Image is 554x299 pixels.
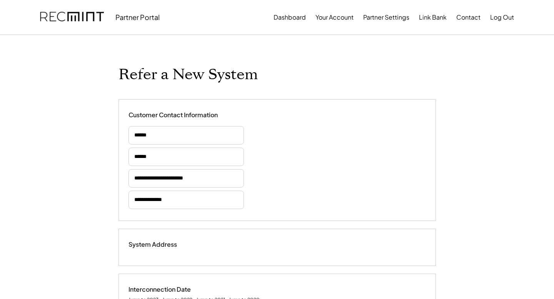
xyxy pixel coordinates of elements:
[128,286,205,294] div: Interconnection Date
[115,13,160,22] div: Partner Portal
[274,10,306,25] button: Dashboard
[419,10,447,25] button: Link Bank
[128,241,205,249] div: System Address
[363,10,409,25] button: Partner Settings
[490,10,514,25] button: Log Out
[118,66,258,84] h1: Refer a New System
[128,111,218,119] div: Customer Contact Information
[456,10,481,25] button: Contact
[40,4,104,30] img: recmint-logotype%403x.png
[315,10,354,25] button: Your Account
